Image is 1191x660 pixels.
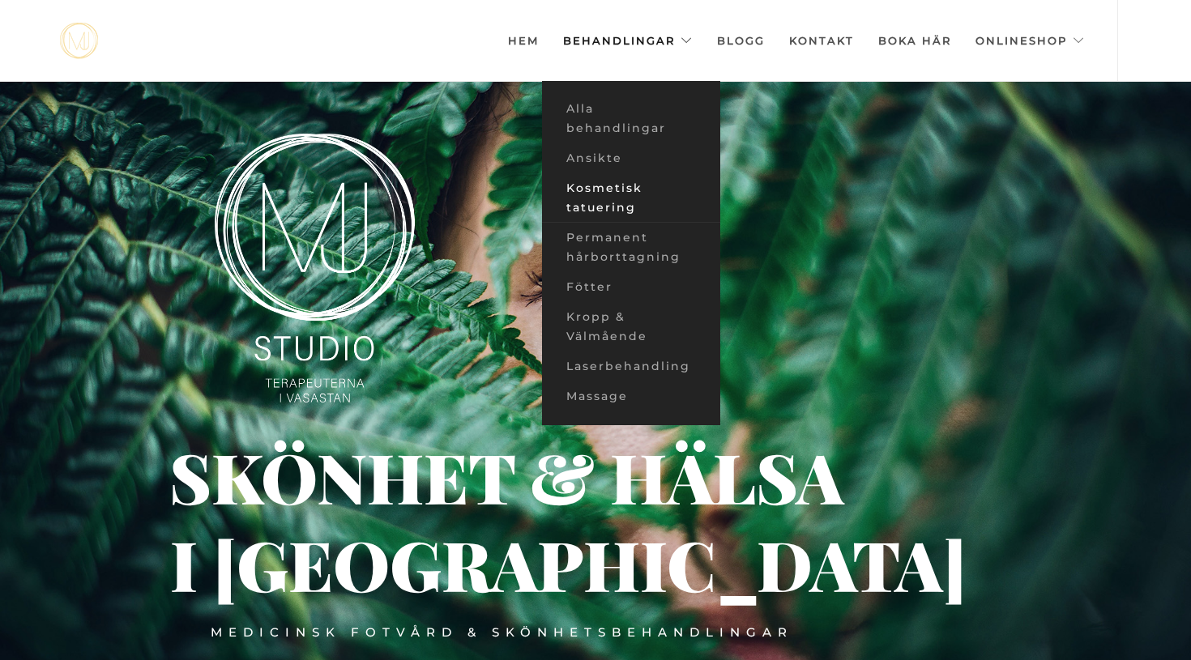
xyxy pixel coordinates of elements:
[542,272,720,302] a: Fötter
[542,223,720,272] a: Permanent hårborttagning
[169,467,713,484] div: Skönhet & hälsa
[542,173,720,223] a: Kosmetisk tatuering
[542,302,720,351] a: Kropp & Välmående
[542,143,720,173] a: Ansikte
[211,624,793,641] div: Medicinsk fotvård & skönhetsbehandlingar
[60,23,98,59] a: mjstudio mjstudio mjstudio
[542,351,720,381] a: Laserbehandling
[60,23,98,59] img: mjstudio
[542,94,720,143] a: Alla behandlingar
[542,381,720,411] a: Massage
[170,555,422,576] div: i [GEOGRAPHIC_DATA]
